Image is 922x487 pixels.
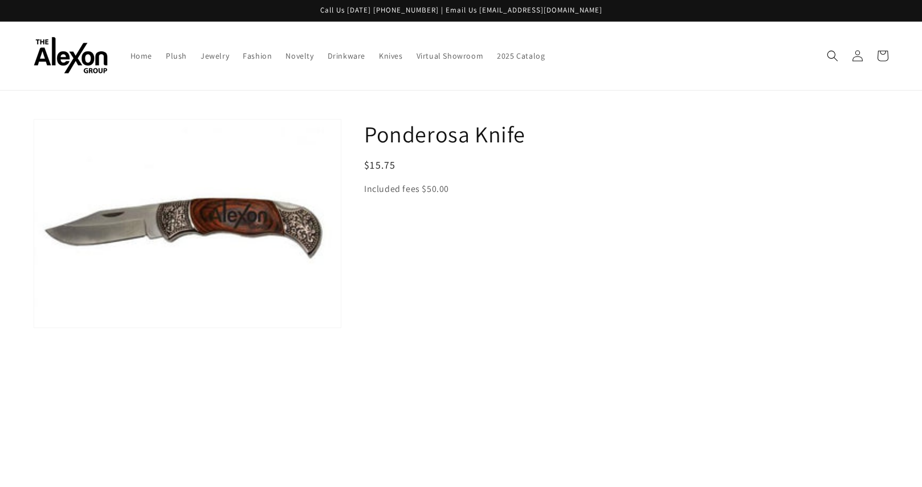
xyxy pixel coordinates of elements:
[166,51,187,61] span: Plush
[243,51,272,61] span: Fashion
[372,44,410,68] a: Knives
[285,51,313,61] span: Novelty
[159,44,194,68] a: Plush
[236,44,279,68] a: Fashion
[820,43,845,68] summary: Search
[130,51,152,61] span: Home
[194,44,236,68] a: Jewelry
[279,44,320,68] a: Novelty
[34,37,108,74] img: The Alexon Group
[410,44,491,68] a: Virtual Showroom
[124,44,159,68] a: Home
[417,51,484,61] span: Virtual Showroom
[490,44,552,68] a: 2025 Catalog
[379,51,403,61] span: Knives
[201,51,229,61] span: Jewelry
[364,119,888,149] h1: Ponderosa Knife
[364,183,449,195] span: Included fees $50.00
[328,51,365,61] span: Drinkware
[364,158,396,171] span: $15.75
[497,51,545,61] span: 2025 Catalog
[321,44,372,68] a: Drinkware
